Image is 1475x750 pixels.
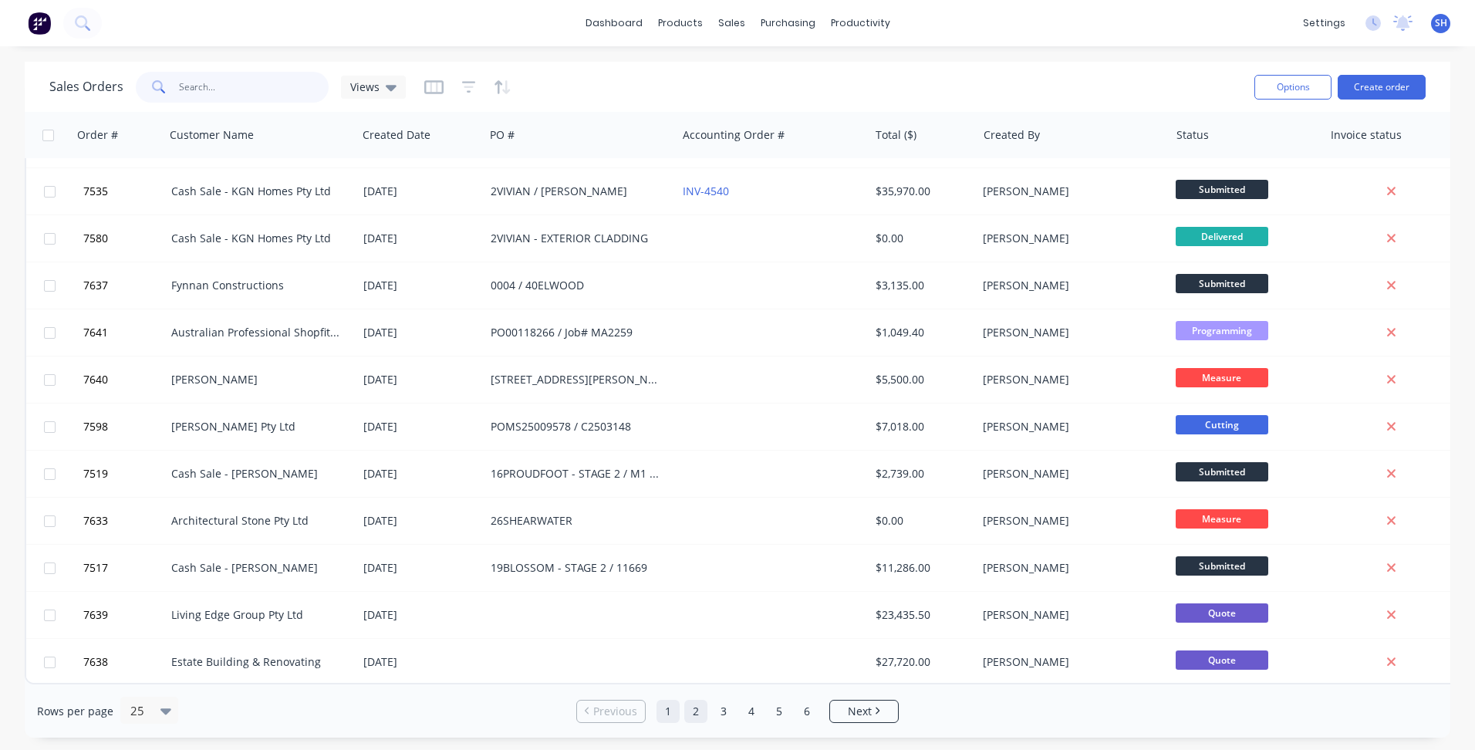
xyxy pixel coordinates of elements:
[171,278,343,293] div: Fynnan Constructions
[179,72,329,103] input: Search...
[1176,127,1209,143] div: Status
[171,419,343,434] div: [PERSON_NAME] Pty Ltd
[1254,75,1332,100] button: Options
[876,513,966,529] div: $0.00
[79,404,171,450] button: 7598
[984,127,1040,143] div: Created By
[79,451,171,497] button: 7519
[83,513,108,529] span: 7633
[830,704,898,719] a: Next page
[683,184,729,198] a: INV-4540
[876,654,966,670] div: $27,720.00
[79,356,171,403] button: 7640
[876,231,966,246] div: $0.00
[491,184,662,199] div: 2VIVIAN / [PERSON_NAME]
[490,127,515,143] div: PO #
[491,560,662,576] div: 19BLOSSOM - STAGE 2 / 11669
[1176,368,1268,387] span: Measure
[876,278,966,293] div: $3,135.00
[363,184,478,199] div: [DATE]
[768,700,791,723] a: Page 5
[656,700,680,723] a: Page 1 is your current page
[491,372,662,387] div: [STREET_ADDRESS][PERSON_NAME]
[171,654,343,670] div: Estate Building & Renovating
[983,419,1154,434] div: [PERSON_NAME]
[1176,603,1268,623] span: Quote
[684,700,707,723] a: Page 2
[49,79,123,94] h1: Sales Orders
[578,12,650,35] a: dashboard
[79,545,171,591] button: 7517
[83,278,108,293] span: 7637
[171,560,343,576] div: Cash Sale - [PERSON_NAME]
[170,127,254,143] div: Customer Name
[1331,127,1402,143] div: Invoice status
[83,419,108,434] span: 7598
[1176,415,1268,434] span: Cutting
[1176,556,1268,576] span: Submitted
[28,12,51,35] img: Factory
[1295,12,1353,35] div: settings
[83,654,108,670] span: 7638
[363,325,478,340] div: [DATE]
[712,700,735,723] a: Page 3
[491,278,662,293] div: 0004 / 40ELWOOD
[83,607,108,623] span: 7639
[1176,180,1268,199] span: Submitted
[363,654,478,670] div: [DATE]
[363,607,478,623] div: [DATE]
[848,704,872,719] span: Next
[1176,509,1268,529] span: Measure
[1176,321,1268,340] span: Programming
[171,466,343,481] div: Cash Sale - [PERSON_NAME]
[363,513,478,529] div: [DATE]
[83,325,108,340] span: 7641
[83,184,108,199] span: 7535
[983,560,1154,576] div: [PERSON_NAME]
[37,704,113,719] span: Rows per page
[983,231,1154,246] div: [PERSON_NAME]
[1176,227,1268,246] span: Delivered
[983,372,1154,387] div: [PERSON_NAME]
[1338,75,1426,100] button: Create order
[740,700,763,723] a: Page 4
[79,592,171,638] button: 7639
[1176,274,1268,293] span: Submitted
[491,325,662,340] div: PO00118266 / Job# MA2259
[491,466,662,481] div: 16PROUDFOOT - STAGE 2 / M1 11668
[363,419,478,434] div: [DATE]
[83,231,108,246] span: 7580
[491,419,662,434] div: POMS25009578 / C2503148
[171,184,343,199] div: Cash Sale - KGN Homes Pty Ltd
[171,231,343,246] div: Cash Sale - KGN Homes Pty Ltd
[83,560,108,576] span: 7517
[171,607,343,623] div: Living Edge Group Pty Ltd
[593,704,637,719] span: Previous
[79,262,171,309] button: 7637
[83,372,108,387] span: 7640
[79,168,171,215] button: 7535
[363,127,430,143] div: Created Date
[79,639,171,685] button: 7638
[1435,16,1447,30] span: SH
[363,231,478,246] div: [DATE]
[171,513,343,529] div: Architectural Stone Pty Ltd
[753,12,823,35] div: purchasing
[171,325,343,340] div: Australian Professional Shopfitters
[1176,650,1268,670] span: Quote
[491,231,662,246] div: 2VIVIAN - EXTERIOR CLADDING
[79,215,171,262] button: 7580
[876,419,966,434] div: $7,018.00
[876,560,966,576] div: $11,286.00
[983,607,1154,623] div: [PERSON_NAME]
[983,325,1154,340] div: [PERSON_NAME]
[83,466,108,481] span: 7519
[983,184,1154,199] div: [PERSON_NAME]
[823,12,898,35] div: productivity
[876,607,966,623] div: $23,435.50
[876,127,916,143] div: Total ($)
[363,372,478,387] div: [DATE]
[710,12,753,35] div: sales
[683,127,785,143] div: Accounting Order #
[795,700,819,723] a: Page 6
